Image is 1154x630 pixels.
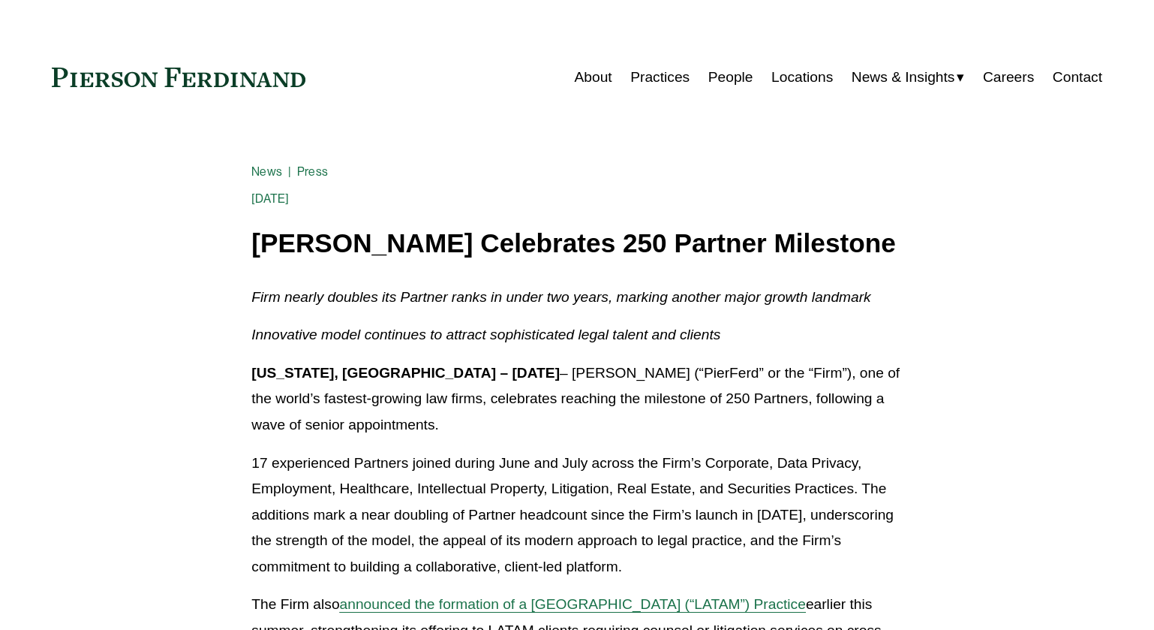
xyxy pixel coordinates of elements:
[251,451,902,580] p: 17 experienced Partners joined during June and July across the Firm’s Corporate, Data Privacy, Em...
[251,365,560,381] strong: [US_STATE], [GEOGRAPHIC_DATA] – [DATE]
[1053,63,1102,92] a: Contact
[251,360,902,439] p: – [PERSON_NAME] (“PierFerd” or the “Firm”), one of the world’s fastest-growing law firms, celebra...
[251,327,720,342] em: Innovative model continues to attract sophisticated legal talent and clients
[983,63,1034,92] a: Careers
[251,191,289,206] span: [DATE]
[852,63,965,92] a: folder dropdown
[251,289,870,305] em: Firm nearly doubles its Partner ranks in under two years, marking another major growth landmark
[630,63,690,92] a: Practices
[575,63,612,92] a: About
[297,164,328,179] a: Press
[340,596,806,612] a: announced the formation of a [GEOGRAPHIC_DATA] (“LATAM”) Practice
[708,63,753,92] a: People
[771,63,833,92] a: Locations
[251,229,902,258] h1: [PERSON_NAME] Celebrates 250 Partner Milestone
[251,164,282,179] a: News
[852,65,955,91] span: News & Insights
